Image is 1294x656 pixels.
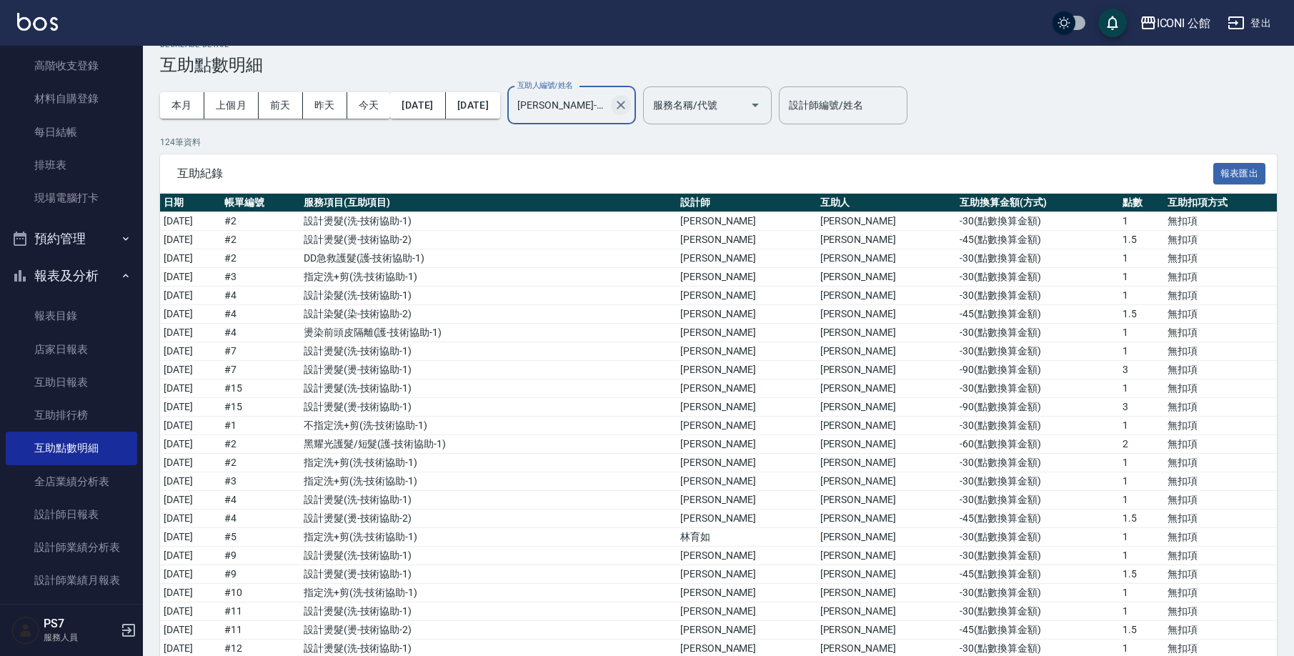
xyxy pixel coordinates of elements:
a: 每日結帳 [6,116,137,149]
td: 林育如 [677,528,817,547]
td: 無扣項 [1164,268,1277,287]
img: Logo [17,13,58,31]
td: [DATE] [160,287,221,305]
td: 設計燙髮 ( 燙-技術協助-1 ) [300,361,677,379]
td: # 3 [221,268,300,287]
td: 無扣項 [1164,547,1277,565]
td: [DATE] [160,602,221,621]
td: [DATE] [160,547,221,565]
th: 帳單編號 [221,194,300,212]
td: [DATE] [160,379,221,398]
td: [DATE] [160,324,221,342]
td: -90 ( 點數換算金額 ) [956,398,1119,417]
td: 無扣項 [1164,584,1277,602]
p: 124 筆資料 [160,136,1277,149]
td: 1 [1119,249,1165,268]
th: 服務項目(互助項目) [300,194,677,212]
p: 服務人員 [44,631,116,644]
td: [DATE] [160,491,221,510]
td: [DATE] [160,231,221,249]
td: -30 ( 點數換算金額 ) [956,268,1119,287]
button: [DATE] [446,92,500,119]
td: 黑耀光護髮/短髮 ( 護-技術協助-1 ) [300,435,677,454]
a: 材料自購登錄 [6,82,137,115]
td: [DATE] [160,249,221,268]
button: ICONI 公館 [1134,9,1217,38]
td: [PERSON_NAME] [677,472,817,491]
a: 互助點數明細 [6,432,137,464]
th: 日期 [160,194,221,212]
td: # 2 [221,435,300,454]
td: 無扣項 [1164,510,1277,528]
td: 1.5 [1119,621,1165,640]
td: [PERSON_NAME] [817,361,957,379]
td: 指定洗+剪 ( 洗-技術協助-1 ) [300,528,677,547]
td: [PERSON_NAME] [677,602,817,621]
td: # 7 [221,361,300,379]
button: 昨天 [303,92,347,119]
a: 設計師業績月報表 [6,564,137,597]
td: [DATE] [160,528,221,547]
button: 報表匯出 [1213,163,1266,185]
td: [PERSON_NAME] [677,565,817,584]
td: # 11 [221,621,300,640]
td: [PERSON_NAME] [817,417,957,435]
td: 1.5 [1119,305,1165,324]
td: [PERSON_NAME] [677,324,817,342]
td: [PERSON_NAME] [677,584,817,602]
td: # 4 [221,305,300,324]
td: [PERSON_NAME] [817,565,957,584]
td: 指定洗+剪 ( 洗-技術協助-1 ) [300,584,677,602]
th: 互助扣項方式 [1164,194,1277,212]
td: 設計燙髮 ( 燙-技術協助-2 ) [300,231,677,249]
td: [PERSON_NAME] [817,621,957,640]
th: 設計師 [677,194,817,212]
td: 設計染髮 ( 染-技術協助-2 ) [300,305,677,324]
td: [PERSON_NAME] [817,435,957,454]
img: Person [11,616,40,645]
a: 報表目錄 [6,299,137,332]
td: 無扣項 [1164,621,1277,640]
h5: PS7 [44,617,116,631]
td: 無扣項 [1164,212,1277,231]
td: [PERSON_NAME] [677,454,817,472]
td: # 4 [221,287,300,305]
a: 全店業績分析表 [6,465,137,498]
th: 點數 [1119,194,1165,212]
td: 設計燙髮 ( 燙-技術協助-2 ) [300,510,677,528]
td: [PERSON_NAME] [677,547,817,565]
td: 無扣項 [1164,398,1277,417]
td: 1 [1119,528,1165,547]
td: 1 [1119,584,1165,602]
div: ICONI 公館 [1157,14,1211,32]
td: [PERSON_NAME] [677,287,817,305]
td: # 9 [221,547,300,565]
td: 3 [1119,361,1165,379]
td: [PERSON_NAME] [817,231,957,249]
td: [DATE] [160,305,221,324]
td: DD急救護髮 ( 護-技術協助-1 ) [300,249,677,268]
td: -30 ( 點數換算金額 ) [956,584,1119,602]
td: -30 ( 點數換算金額 ) [956,212,1119,231]
td: [PERSON_NAME] [817,324,957,342]
td: -30 ( 點數換算金額 ) [956,287,1119,305]
button: Open [744,94,767,116]
td: [PERSON_NAME] [677,435,817,454]
td: [PERSON_NAME] [817,584,957,602]
button: 今天 [347,92,391,119]
td: [DATE] [160,584,221,602]
td: 無扣項 [1164,361,1277,379]
td: [PERSON_NAME] [677,305,817,324]
button: 報表及分析 [6,257,137,294]
td: # 7 [221,342,300,361]
a: 設計師日報表 [6,498,137,531]
td: [PERSON_NAME] [817,510,957,528]
td: # 15 [221,398,300,417]
td: -30 ( 點數換算金額 ) [956,454,1119,472]
td: [PERSON_NAME] [817,379,957,398]
td: 無扣項 [1164,379,1277,398]
td: # 4 [221,324,300,342]
td: 指定洗+剪 ( 洗-技術協助-1 ) [300,454,677,472]
button: save [1098,9,1127,37]
td: [PERSON_NAME] [677,342,817,361]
